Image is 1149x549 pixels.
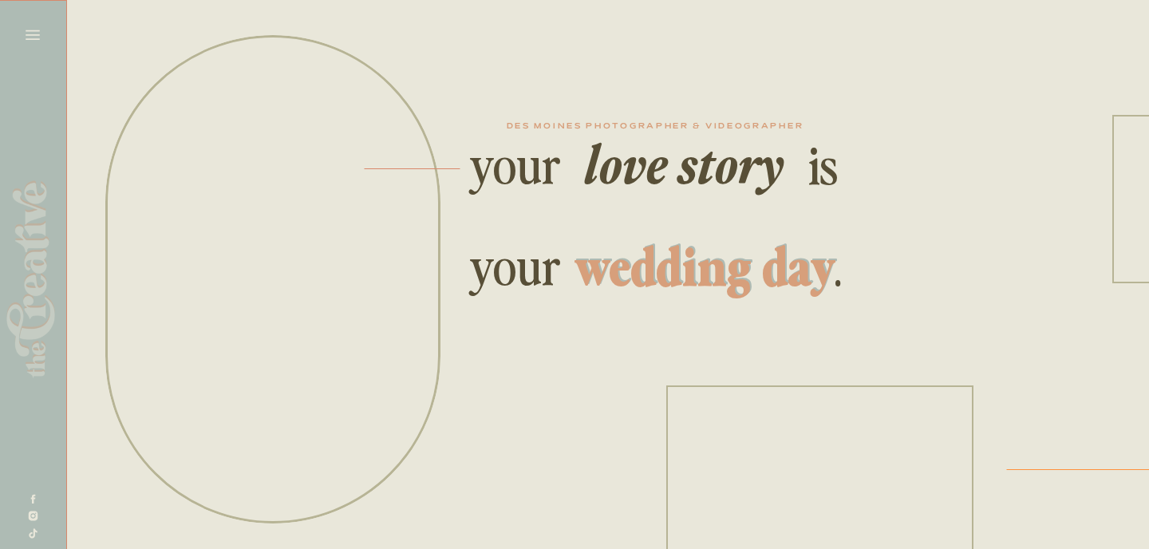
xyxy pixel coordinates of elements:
h2: wedding day [565,235,845,290]
h1: des moines photographer & videographer [460,123,851,133]
h2: . [834,235,843,294]
h2: your [470,234,568,294]
h2: is [795,133,851,193]
h2: your [470,132,568,197]
h2: love story [571,132,797,188]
